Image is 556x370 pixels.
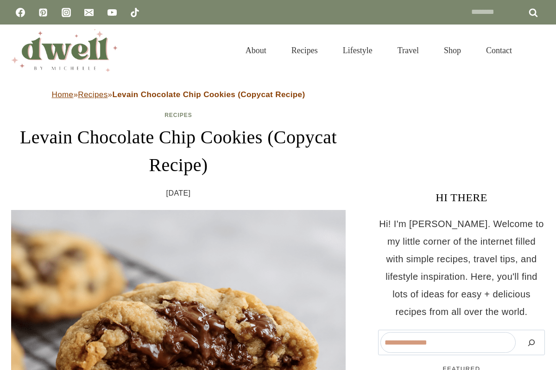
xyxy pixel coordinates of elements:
[279,34,330,67] a: Recipes
[57,3,76,22] a: Instagram
[378,215,545,321] p: Hi! I'm [PERSON_NAME]. Welcome to my little corner of the internet filled with simple recipes, tr...
[103,3,121,22] a: YouTube
[11,29,118,72] img: DWELL by michelle
[78,90,107,99] a: Recipes
[385,34,431,67] a: Travel
[474,34,524,67] a: Contact
[112,90,305,99] strong: Levain Chocolate Chip Cookies (Copycat Recipe)
[80,3,98,22] a: Email
[164,112,192,118] a: Recipes
[233,34,524,67] nav: Primary Navigation
[11,3,30,22] a: Facebook
[52,90,74,99] a: Home
[520,332,543,353] button: Search
[52,90,305,99] span: » »
[34,3,52,22] a: Pinterest
[166,186,191,200] time: [DATE]
[11,123,346,179] h1: Levain Chocolate Chip Cookies (Copycat Recipe)
[330,34,385,67] a: Lifestyle
[431,34,474,67] a: Shop
[233,34,279,67] a: About
[378,189,545,206] h3: HI THERE
[126,3,144,22] a: TikTok
[529,43,545,58] button: View Search Form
